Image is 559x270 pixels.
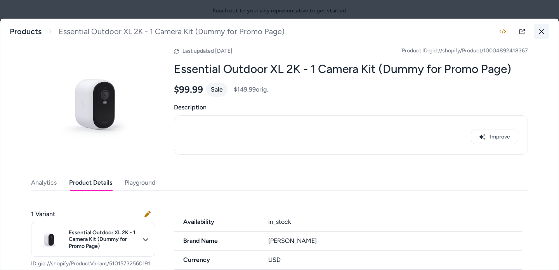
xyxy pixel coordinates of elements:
span: Description [174,103,528,112]
div: [PERSON_NAME] [268,236,522,246]
button: Product Details [69,175,112,190]
span: Product ID: gid://shopify/Product/10004892418367 [402,47,528,55]
span: 1 Variant [31,209,55,219]
div: in_stock [268,217,522,227]
span: Last updated [DATE] [182,48,233,54]
span: Essential Outdoor XL 2K - 1 Camera Kit (Dummy for Promo Page) [59,27,285,36]
button: Improve [471,130,518,144]
nav: breadcrumb [10,27,285,36]
button: Essential Outdoor XL 2K - 1 Camera Kit (Dummy for Promo Page) [31,222,155,257]
h2: Essential Outdoor XL 2K - 1 Camera Kit (Dummy for Promo Page) [174,62,528,76]
span: Brand Name [174,236,259,246]
span: Currency [174,255,259,265]
span: $149.99 orig. [234,85,268,94]
img: e2-XL-1cam-w.png [33,224,64,255]
span: Essential Outdoor XL 2K - 1 Camera Kit (Dummy for Promo Page) [69,229,138,250]
span: $99.99 [174,84,203,95]
div: Sale [206,83,227,97]
div: USD [268,255,522,265]
span: Availability [174,217,259,227]
button: Analytics [31,175,57,190]
img: e2-XL-1cam-w.png [31,42,155,166]
p: ID: gid://shopify/ProductVariant/51015732560191 [31,260,155,268]
a: Products [10,27,42,36]
button: Playground [125,175,155,190]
